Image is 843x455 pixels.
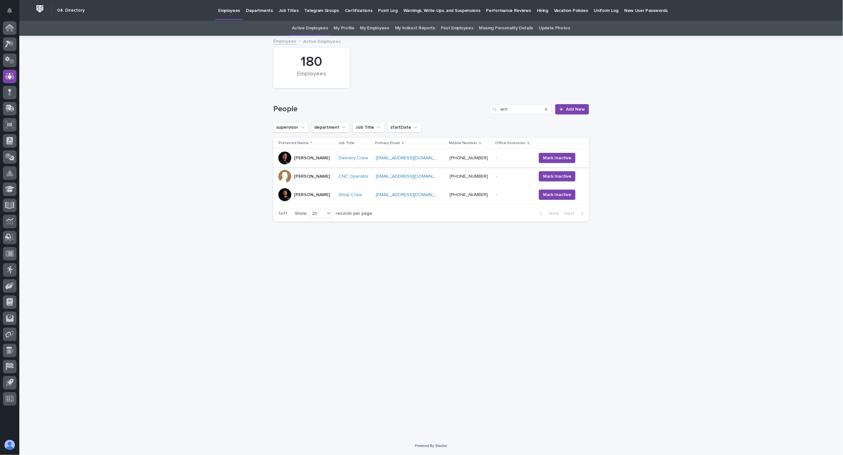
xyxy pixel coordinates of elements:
[8,8,16,18] div: Notifications
[34,3,46,15] img: Workspace Logo
[284,71,339,84] div: Employees
[273,122,309,133] button: supervisor
[539,171,576,182] button: Mark Inactive
[360,21,389,36] a: My Employees
[545,211,559,216] span: Back
[294,192,330,198] p: [PERSON_NAME]
[564,211,578,216] span: Next
[339,174,369,179] a: CNC Operator
[479,21,533,36] a: Missing Personality Details
[3,4,16,17] button: Notifications
[543,155,571,161] span: Mark Inactive
[376,156,449,160] a: [EMAIL_ADDRESS][DOMAIN_NAME]
[555,104,589,114] a: Add New
[539,21,570,36] a: Update Photos
[273,206,292,222] p: 1 of 1
[57,8,85,13] h2: 04. Directory
[303,37,341,45] p: Active Employees
[539,190,576,200] button: Mark Inactive
[273,104,488,114] h1: People
[495,140,526,147] p: Office Extension
[353,122,385,133] button: Job Title
[375,140,400,147] p: Primary Email
[539,153,576,163] button: Mark Inactive
[450,156,488,160] a: [PHONE_NUMBER]
[311,122,350,133] button: department
[273,186,589,204] tr: [PERSON_NAME]Shop Crew [EMAIL_ADDRESS][DOMAIN_NAME] [PHONE_NUMBER]-- Mark Inactive
[3,438,16,452] button: users-avatar
[395,21,435,36] a: My Indirect Reports
[292,21,328,36] a: Active Employees
[450,193,488,197] a: [PHONE_NUMBER]
[336,211,372,216] p: records per page
[278,140,309,147] p: Preferred Name
[273,167,589,186] tr: [PERSON_NAME]CNC Operator [EMAIL_ADDRESS][DOMAIN_NAME] [PHONE_NUMBER]-- Mark Inactive
[376,193,449,197] a: [EMAIL_ADDRESS][DOMAIN_NAME]
[339,155,368,161] a: Delivery Crew
[273,37,296,45] a: Employees
[450,174,488,179] a: [PHONE_NUMBER]
[449,140,478,147] p: Mobile Number
[295,211,306,216] p: Show
[338,140,354,147] p: Job Title
[415,444,447,448] a: Powered By Stacker
[294,174,330,179] p: [PERSON_NAME]
[376,174,449,179] a: [EMAIL_ADDRESS][DOMAIN_NAME]
[339,192,362,198] a: Shop Crew
[543,173,571,180] span: Mark Inactive
[562,211,589,216] button: Next
[496,154,499,161] p: -
[284,54,339,70] div: 180
[387,122,422,133] button: startDate
[309,210,325,217] div: 20
[543,192,571,198] span: Mark Inactive
[566,107,585,112] span: Add New
[334,21,354,36] a: My Profile
[496,191,499,198] p: -
[490,104,551,114] input: Search
[441,21,473,36] a: Past Employees
[294,155,330,161] p: [PERSON_NAME]
[273,149,589,167] tr: [PERSON_NAME]Delivery Crew [EMAIL_ADDRESS][DOMAIN_NAME] [PHONE_NUMBER]-- Mark Inactive
[496,173,499,179] p: -
[535,211,562,216] button: Back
